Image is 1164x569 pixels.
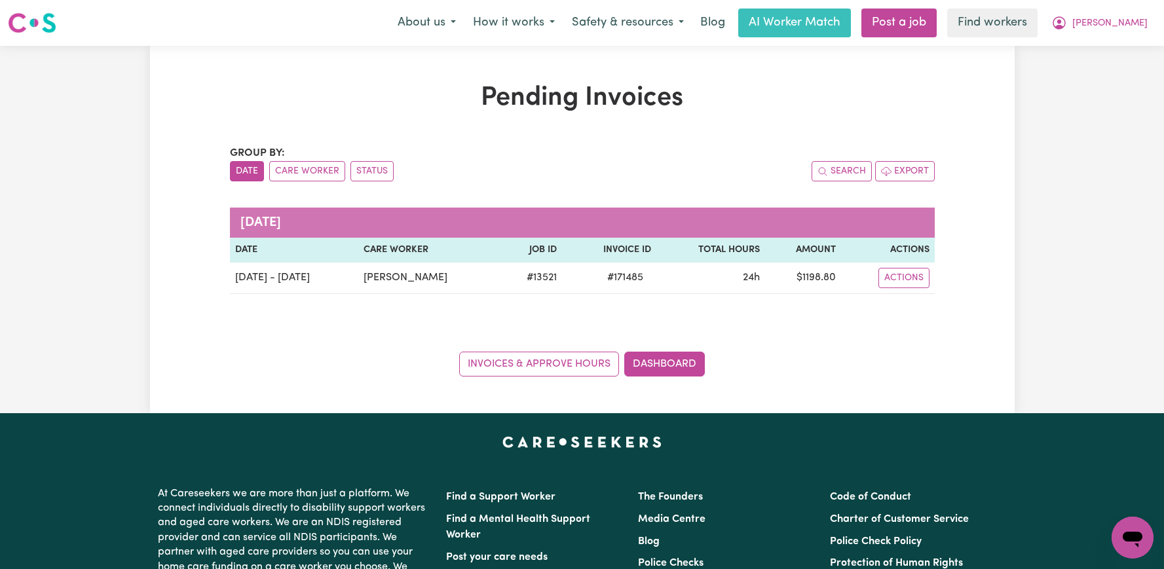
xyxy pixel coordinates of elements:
a: The Founders [638,492,703,502]
span: # 171485 [599,270,651,285]
iframe: Button to launch messaging window [1112,517,1154,559]
a: Post your care needs [446,552,548,562]
img: Careseekers logo [8,11,56,35]
td: [PERSON_NAME] [358,263,501,294]
a: Protection of Human Rights [830,558,963,568]
a: Careseekers home page [502,437,662,447]
th: Care Worker [358,238,501,263]
button: My Account [1043,9,1156,37]
button: About us [389,9,464,37]
a: Media Centre [638,514,705,524]
th: Date [230,238,358,263]
button: How it works [464,9,563,37]
a: Find a Mental Health Support Worker [446,514,590,540]
a: Find workers [947,9,1038,37]
span: Group by: [230,148,285,158]
button: sort invoices by date [230,161,264,181]
button: Safety & resources [563,9,692,37]
button: Actions [878,268,929,288]
a: Careseekers logo [8,8,56,38]
th: Job ID [501,238,563,263]
a: Find a Support Worker [446,492,555,502]
button: sort invoices by paid status [350,161,394,181]
button: sort invoices by care worker [269,161,345,181]
a: Charter of Customer Service [830,514,969,524]
a: AI Worker Match [738,9,851,37]
th: Total Hours [656,238,765,263]
h1: Pending Invoices [230,83,935,114]
td: # 13521 [501,263,563,294]
button: Export [875,161,935,181]
caption: [DATE] [230,208,935,238]
td: $ 1198.80 [765,263,841,294]
th: Actions [841,238,934,263]
a: Blog [638,536,660,547]
td: [DATE] - [DATE] [230,263,358,294]
a: Invoices & Approve Hours [459,352,619,376]
a: Post a job [861,9,937,37]
span: 24 hours [743,272,760,283]
th: Invoice ID [562,238,656,263]
a: Dashboard [624,352,705,376]
a: Police Checks [638,558,704,568]
a: Code of Conduct [830,492,911,502]
th: Amount [765,238,841,263]
a: Blog [692,9,733,37]
button: Search [812,161,872,181]
span: [PERSON_NAME] [1072,16,1148,31]
a: Police Check Policy [830,536,922,547]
